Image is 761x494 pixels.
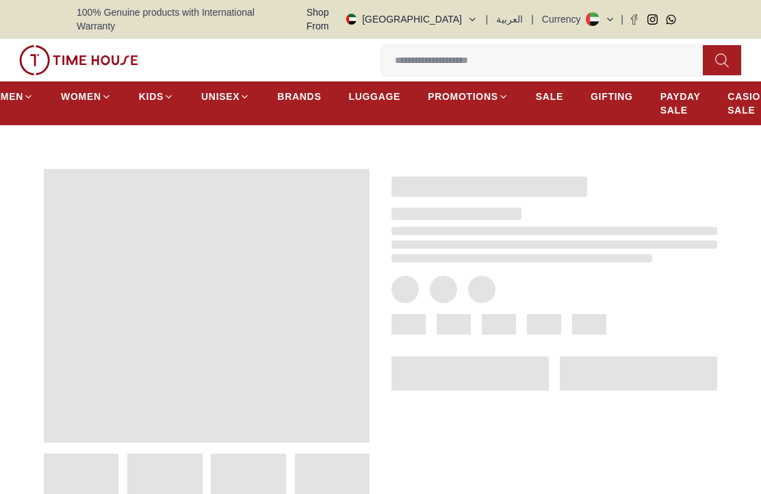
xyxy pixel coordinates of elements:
[647,14,658,25] a: Instagram
[19,45,138,75] img: ...
[591,84,633,109] a: GIFTING
[621,12,623,26] span: |
[536,90,563,103] span: SALE
[428,90,498,103] span: PROMOTIONS
[496,12,523,26] button: العربية
[61,90,101,103] span: WOMEN
[542,12,586,26] div: Currency
[660,90,701,117] span: PAYDAY SALE
[1,84,34,109] a: MEN
[294,5,477,33] button: Shop From[GEOGRAPHIC_DATA]
[531,12,534,26] span: |
[277,84,321,109] a: BRANDS
[139,90,164,103] span: KIDS
[428,84,508,109] a: PROMOTIONS
[666,14,676,25] a: Whatsapp
[201,90,240,103] span: UNISEX
[591,90,633,103] span: GIFTING
[77,5,294,33] span: 100% Genuine products with International Warranty
[660,84,701,122] a: PAYDAY SALE
[1,90,23,103] span: MEN
[348,90,400,103] span: LUGGAGE
[346,14,357,25] img: United Arab Emirates
[727,90,760,117] span: CASIO SALE
[277,90,321,103] span: BRANDS
[486,12,489,26] span: |
[139,84,174,109] a: KIDS
[536,84,563,109] a: SALE
[629,14,639,25] a: Facebook
[201,84,250,109] a: UNISEX
[61,84,112,109] a: WOMEN
[348,84,400,109] a: LUGGAGE
[727,84,760,122] a: CASIO SALE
